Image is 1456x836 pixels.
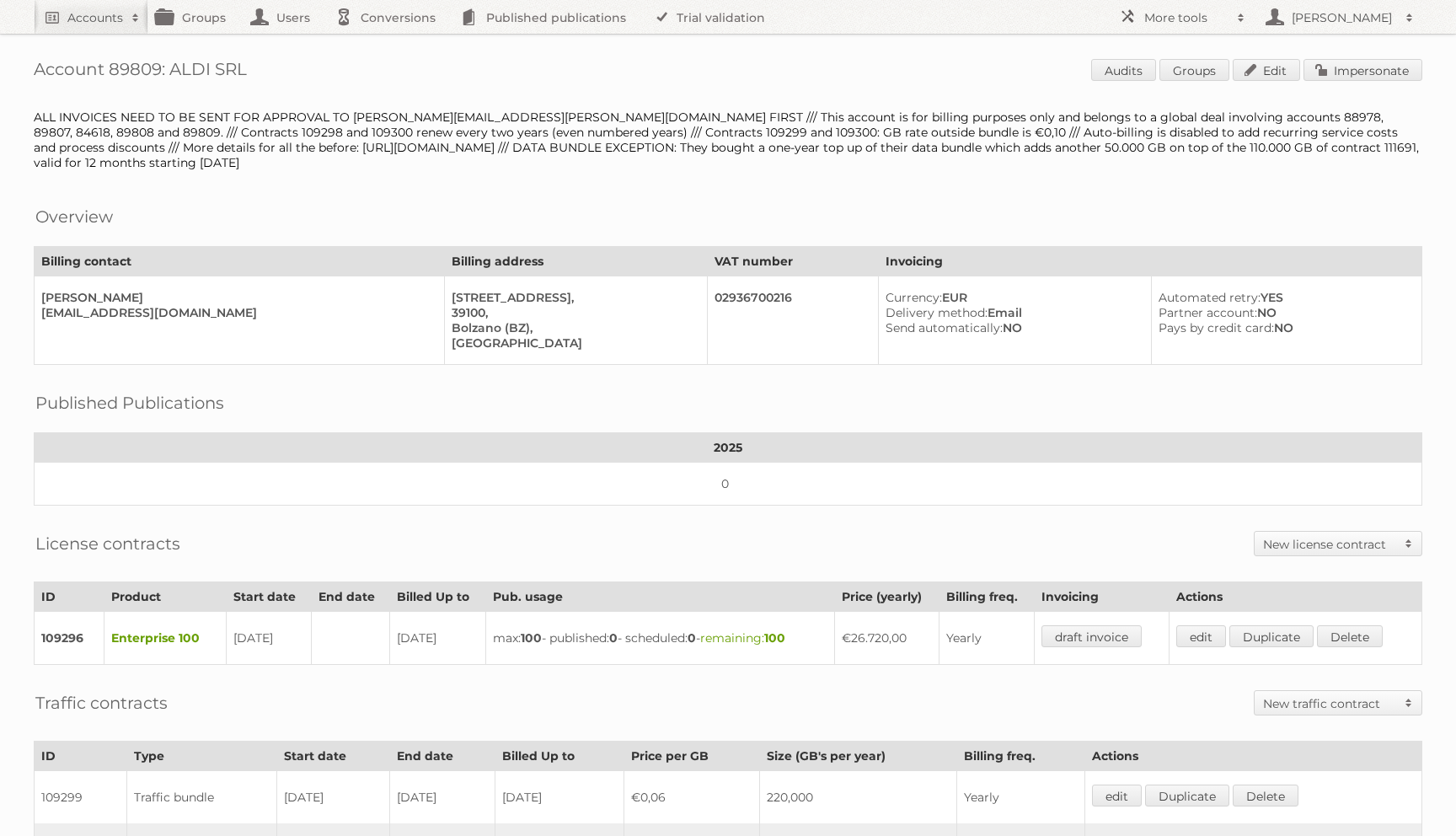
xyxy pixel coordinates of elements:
h2: Accounts [67,9,123,26]
div: [EMAIL_ADDRESS][DOMAIN_NAME] [41,305,431,320]
strong: 0 [688,630,696,646]
div: NO [1159,305,1408,320]
th: VAT number [708,247,879,276]
td: 109296 [35,612,104,665]
th: Billing freq. [939,582,1034,612]
th: Size (GB's per year) [760,742,957,771]
td: €26.720,00 [834,612,939,665]
td: [DATE] [390,612,486,665]
td: 109299 [35,771,127,824]
span: Send automatically: [886,320,1003,335]
span: Automated retry: [1159,290,1261,305]
a: Delete [1317,625,1383,647]
th: Product [104,582,226,612]
div: [STREET_ADDRESS], [452,290,693,305]
td: 02936700216 [708,276,879,365]
div: NO [1159,320,1408,335]
th: 2025 [35,433,1422,463]
th: Actions [1170,582,1422,612]
th: Start date [226,582,311,612]
th: End date [311,582,389,612]
td: 0 [35,463,1422,506]
th: Billing address [445,247,708,276]
a: Impersonate [1303,59,1422,81]
th: Billed Up to [495,742,624,771]
h2: More tools [1144,9,1228,26]
th: Pub. usage [486,582,834,612]
th: Billing contact [35,247,445,276]
td: Enterprise 100 [104,612,226,665]
th: Billed Up to [390,582,486,612]
th: ID [35,582,104,612]
h2: License contracts [35,531,180,556]
span: Pays by credit card: [1159,320,1274,335]
th: Invoicing [879,247,1422,276]
td: Yearly [957,771,1084,824]
td: [DATE] [390,771,495,824]
h2: New traffic contract [1263,695,1396,712]
div: Email [886,305,1137,320]
h1: Account 89809: ALDI SRL [34,59,1422,84]
div: YES [1159,290,1408,305]
th: Invoicing [1035,582,1170,612]
a: Delete [1233,785,1298,807]
div: ALL INVOICES NEED TO BE SENT FOR APPROVAL TO [PERSON_NAME][EMAIL_ADDRESS][PERSON_NAME][DOMAIN_NAM... [34,110,1422,170]
a: New license contract [1255,532,1421,555]
a: draft invoice [1041,625,1142,647]
a: Groups [1159,59,1229,81]
a: Audits [1091,59,1156,81]
th: Price (yearly) [834,582,939,612]
th: Type [126,742,276,771]
div: 39100, [452,305,693,320]
th: Price per GB [624,742,760,771]
div: [PERSON_NAME] [41,290,431,305]
h2: [PERSON_NAME] [1287,9,1397,26]
td: [DATE] [226,612,311,665]
strong: 100 [764,630,785,646]
td: [DATE] [495,771,624,824]
span: Toggle [1396,691,1421,715]
td: [DATE] [276,771,390,824]
a: Duplicate [1145,785,1229,807]
div: Bolzano (BZ), [452,320,693,335]
h2: New license contract [1263,536,1396,553]
span: Delivery method: [886,305,988,320]
span: Currency: [886,290,942,305]
strong: 0 [609,630,618,646]
strong: 100 [521,630,542,646]
h2: Overview [35,204,113,229]
td: Yearly [939,612,1034,665]
td: Traffic bundle [126,771,276,824]
th: End date [390,742,495,771]
a: Edit [1233,59,1300,81]
a: edit [1176,625,1226,647]
td: max: - published: - scheduled: - [486,612,834,665]
div: EUR [886,290,1137,305]
span: remaining: [700,630,785,646]
th: ID [35,742,127,771]
th: Billing freq. [957,742,1084,771]
div: [GEOGRAPHIC_DATA] [452,335,693,351]
h2: Published Publications [35,390,224,415]
span: Toggle [1396,532,1421,555]
a: edit [1092,785,1142,807]
th: Actions [1084,742,1421,771]
span: Partner account: [1159,305,1257,320]
div: NO [886,320,1137,335]
h2: Traffic contracts [35,690,168,715]
a: Duplicate [1229,625,1314,647]
td: €0,06 [624,771,760,824]
th: Start date [276,742,390,771]
td: 220,000 [760,771,957,824]
a: New traffic contract [1255,691,1421,715]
